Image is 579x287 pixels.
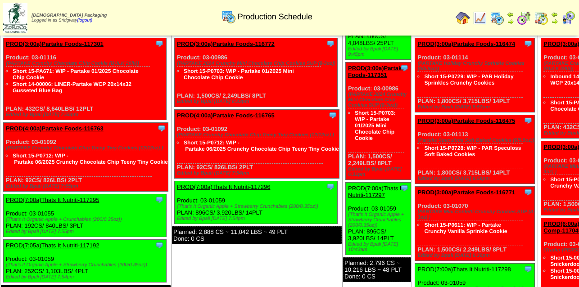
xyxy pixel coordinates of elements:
[13,81,131,94] a: Short 14-00006: LINER-Partake WCP 20x14x32 Gusseted Blue Bag
[524,116,533,125] img: Tooltip
[157,124,166,133] img: Tooltip
[348,212,411,228] div: (That's It Organic Apple + Strawberry Crunchables (200/0.35oz))
[417,189,515,196] a: PROD(3:00a)Partake Foods-116771
[348,92,411,108] div: (PARTAKE 2024 Crunchy Mini Chocolate Chip Cookies SUP (8-3oz))
[417,117,515,124] a: PROD(3:00a)Partake Foods-116475
[13,152,168,165] a: Short 15-P0712: WIP ‐ Partake 06/2025 Crunchy Chocolate Chip Teeny Tiny Cookie
[6,61,166,66] div: (PARTAKE Crunchy Chocolate Chip Cookie (BULK 20lb))
[551,11,558,18] img: arrowleft.gif
[355,110,396,141] a: Short 15-P0703: WIP - Partake 01/2025 Mini Chocolate Chip Cookie
[4,123,168,192] div: Product: 03-01092 PLAN: 92CS / 826LBS / 2PLT
[155,39,164,48] img: Tooltip
[177,112,275,119] a: PROD(4:00a)Partake Foods-116765
[517,11,531,25] img: calendarblend.gif
[415,187,535,261] div: Product: 03-01070 PLAN: 1,500CS / 2,249LBS / 8PLT
[32,13,107,23] span: Logged in as Sridgway
[222,9,236,24] img: calendarprod.gif
[346,183,411,255] div: Product: 03-01059 PLAN: 896CS / 3,920LBS / 14PLT
[177,170,339,176] div: Edited by Bpali [DATE] 7:54pm
[507,11,514,18] img: arrowleft.gif
[417,209,534,220] div: (PARTAKE Mini Confetti Crunchy Cookies SUP (8‐3oz) )
[400,63,409,72] img: Tooltip
[6,197,99,203] a: PROD(7:00a)Thats It Nutriti-117295
[400,184,409,193] img: Tooltip
[155,195,164,204] img: Tooltip
[417,138,534,143] div: (Partake Speculoos Soft Baked Cookies (6/5.5oz))
[561,11,575,25] img: calendarcustomer.gif
[238,12,312,22] span: Production Schedule
[415,38,535,112] div: Product: 03-01114 PLAN: 1,800CS / 3,715LBS / 14PLT
[6,274,166,280] div: Edited by Bpali [DATE] 7:54pm
[417,266,511,273] a: PROD(7:00a)Thats It Nutriti-117298
[534,11,548,25] img: calendarinout.gif
[326,39,335,48] img: Tooltip
[13,68,139,81] a: Short 15-PA671: WIP - Partake 01/2025 Chocolate Chip Cookie
[348,166,411,177] div: Edited by Bpali [DATE] 6:31pm
[417,176,534,181] div: Edited by Bpali [DATE] 9:58pm
[456,11,470,25] img: home.gif
[177,61,337,66] div: (PARTAKE 2024 Crunchy Mini Chocolate Chip Cookies SUP (8-3oz))
[424,222,507,234] a: Short 15-P0611: WIP - Partake Crunchy Vanilla Sprinkle Cookie
[417,253,534,258] div: Edited by Bpali [DATE] 6:30pm
[177,216,337,221] div: Edited by Bpali [DATE] 7:54pm
[4,194,167,237] div: Product: 03-01055 PLAN: 192CS / 840LBS / 3PLT
[6,125,104,132] a: PROD(4:00a)Partake Foods-116763
[551,18,558,25] img: arrowright.gif
[415,115,535,184] div: Product: 03-01113 PLAN: 1,800CS / 3,715LBS / 14PLT
[417,104,534,110] div: Edited by Bpali [DATE] 9:57pm
[177,184,270,190] a: PROD(7:00a)Thats It Nutriti-117296
[175,110,339,179] div: Product: 03-01092 PLAN: 92CS / 826LBS / 2PLT
[4,240,167,283] div: Product: 03-01059 PLAN: 252CS / 1,103LBS / 4PLT
[155,241,164,250] img: Tooltip
[177,40,275,47] a: PROD(3:00a)Partake Foods-116772
[524,188,533,197] img: Tooltip
[184,68,294,81] a: Short 15-P0703: WIP - Partake 01/2025 Mini Chocolate Chip Cookie
[326,182,335,191] img: Tooltip
[184,139,339,152] a: Short 15-P0712: WIP ‐ Partake 06/2025 Crunchy Chocolate Chip Teeny Tiny Cookie
[6,112,166,117] div: Edited by Bpali [DATE] 7:55pm
[32,13,107,18] span: [DEMOGRAPHIC_DATA] Packaging
[417,40,515,47] a: PROD(3:00a)Partake Foods-116474
[507,18,514,25] img: arrowright.gif
[6,217,166,222] div: (That's It Organic Apple + Crunchables (200/0.35oz))
[6,229,166,234] div: Edited by Bpali [DATE] 7:55pm
[175,181,338,224] div: Product: 03-01059 PLAN: 896CS / 3,920LBS / 14PLT
[6,145,168,151] div: (PARTAKE Crunchy Chocolate Chip Teeny Tiny Cookies (12/12oz) )
[490,11,504,25] img: calendarprod.gif
[4,38,167,120] div: Product: 03-01116 PLAN: 432CS / 8,640LBS / 12PLT
[177,99,337,104] div: Edited by Bpali [DATE] 8:33pm
[424,145,521,157] a: Short 15-P0728: WIP - PAR Speculoss Soft Baked Cookies
[343,257,411,282] div: Planned: 2,796 CS ~ 10,216 LBS ~ 48 PLT Done: 0 CS
[348,242,411,252] div: Edited by Bpali [DATE] 10:43am
[346,63,411,180] div: Product: 03-00986 PLAN: 1,500CS / 2,249LBS / 8PLT
[6,184,168,189] div: Edited by Bpali [DATE] 7:55pm
[3,3,27,33] img: zoroco-logo-small.webp
[6,40,104,47] a: PROD(3:00a)Partake Foods-117301
[424,73,513,86] a: Short 15-P0729: WIP - PAR Holiday Sprinkles Crunchy Cookies
[6,262,166,268] div: (That's It Organic Apple + Strawberry Crunchables (200/0.35oz))
[77,18,92,23] a: (logout)
[177,204,337,209] div: (That's It Organic Apple + Strawberry Crunchables (200/0.35oz))
[328,111,337,120] img: Tooltip
[6,242,99,249] a: PROD(7:05a)Thats It Nutriti-117192
[473,11,487,25] img: line_graph.gif
[348,185,403,198] a: PROD(7:00a)Thats It Nutriti-117297
[348,46,411,57] div: Edited by Bpali [DATE] 9:45pm
[524,265,533,274] img: Tooltip
[524,39,533,48] img: Tooltip
[172,226,342,244] div: Planned: 2,888 CS ~ 11,042 LBS ~ 49 PLT Done: 0 CS
[175,38,338,107] div: Product: 03-00986 PLAN: 1,500CS / 2,249LBS / 8PLT
[348,65,405,78] a: PROD(3:00a)Partake Foods-117351
[177,132,339,138] div: (PARTAKE Crunchy Chocolate Chip Teeny Tiny Cookies (12/12oz) )
[417,61,534,72] div: (PARTAKE Holiday Crunchy Sprinkle Cookies (6/5.5oz))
